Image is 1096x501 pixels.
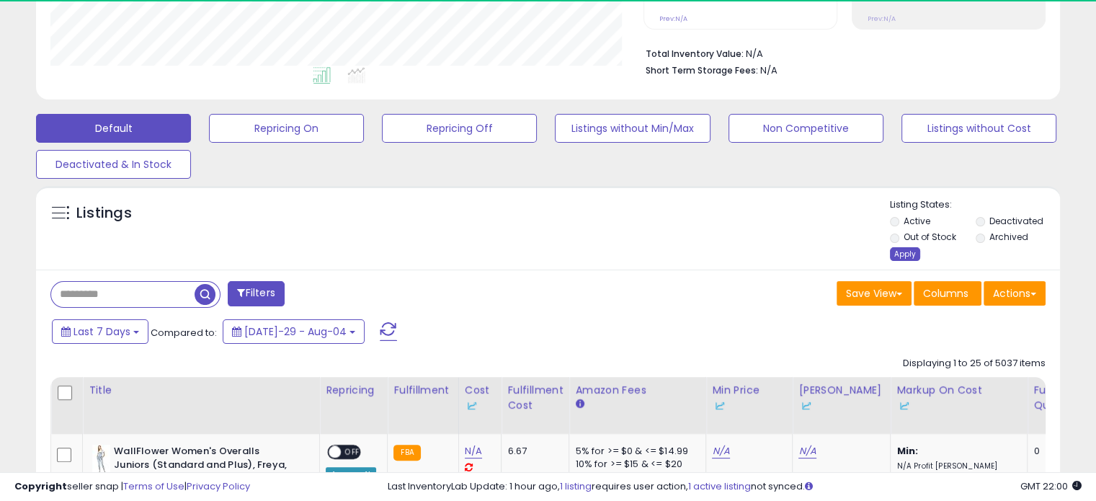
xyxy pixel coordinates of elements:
[151,326,217,340] span: Compared to:
[989,231,1028,243] label: Archived
[465,383,496,413] div: Cost
[984,281,1046,306] button: Actions
[904,215,930,227] label: Active
[712,399,726,413] img: InventoryLab Logo
[1033,445,1078,458] div: 0
[712,398,786,413] div: Some or all of the values in this column are provided from Inventory Lab.
[575,458,695,471] div: 10% for >= $15 & <= $20
[890,247,920,261] div: Apply
[555,114,710,143] button: Listings without Min/Max
[798,444,816,458] a: N/A
[393,383,452,398] div: Fulfillment
[123,479,184,493] a: Terms of Use
[341,446,364,458] span: OFF
[712,383,786,413] div: Min Price
[896,398,1021,413] div: Some or all of the values in this column are provided from Inventory Lab.
[388,480,1082,494] div: Last InventoryLab Update: 1 hour ago, requires user action, not synced.
[114,445,289,489] b: WallFlower Women's Overalls Juniors (Standard and Plus), Freya, X-Large
[798,383,884,413] div: [PERSON_NAME]
[729,114,883,143] button: Non Competitive
[798,399,813,413] img: InventoryLab Logo
[896,399,911,413] img: InventoryLab Logo
[92,445,110,474] img: 31dZUcSgMnL._SL40_.jpg
[890,198,1060,212] p: Listing States:
[14,480,250,494] div: seller snap | |
[903,357,1046,371] div: Displaying 1 to 25 of 5037 items
[560,479,592,493] a: 1 listing
[923,286,968,301] span: Columns
[712,444,729,458] a: N/A
[1020,479,1082,493] span: 2025-08-12 22:00 GMT
[382,114,537,143] button: Repricing Off
[36,114,191,143] button: Default
[896,383,1021,413] div: Markup on Cost
[575,398,584,411] small: Amazon Fees.
[465,399,479,413] img: InventoryLab Logo
[228,281,284,306] button: Filters
[187,479,250,493] a: Privacy Policy
[465,398,496,413] div: Some or all of the values in this column are provided from Inventory Lab.
[507,383,563,413] div: Fulfillment Cost
[837,281,912,306] button: Save View
[393,445,420,461] small: FBA
[914,281,981,306] button: Columns
[901,114,1056,143] button: Listings without Cost
[798,398,884,413] div: Some or all of the values in this column are provided from Inventory Lab.
[891,377,1028,434] th: The percentage added to the cost of goods (COGS) that forms the calculator for Min & Max prices.
[575,383,700,398] div: Amazon Fees
[76,203,132,223] h5: Listings
[52,319,148,344] button: Last 7 Days
[1033,383,1083,413] div: Fulfillable Quantity
[896,444,918,458] b: Min:
[326,383,381,398] div: Repricing
[89,383,313,398] div: Title
[209,114,364,143] button: Repricing On
[14,479,67,493] strong: Copyright
[244,324,347,339] span: [DATE]-29 - Aug-04
[507,445,558,458] div: 6.67
[575,445,695,458] div: 5% for >= $0 & <= $14.99
[989,215,1043,227] label: Deactivated
[36,150,191,179] button: Deactivated & In Stock
[465,444,482,458] a: N/A
[73,324,130,339] span: Last 7 Days
[223,319,365,344] button: [DATE]-29 - Aug-04
[904,231,956,243] label: Out of Stock
[688,479,751,493] a: 1 active listing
